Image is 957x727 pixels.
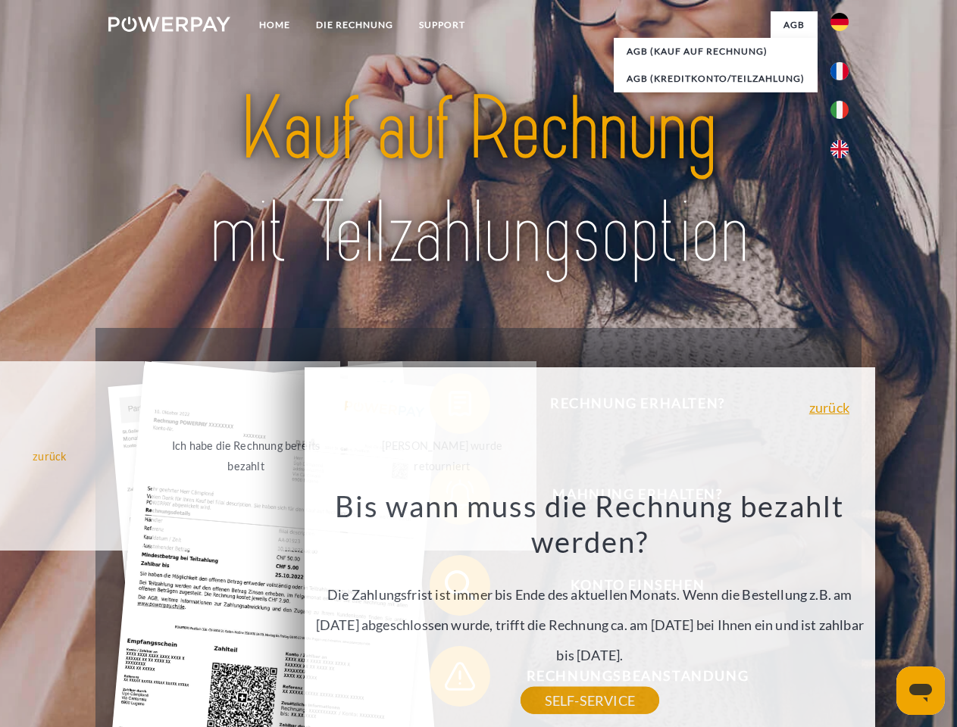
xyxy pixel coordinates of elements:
img: logo-powerpay-white.svg [108,17,230,32]
a: AGB (Kauf auf Rechnung) [614,38,818,65]
a: SELF-SERVICE [521,687,659,714]
a: SUPPORT [406,11,478,39]
img: title-powerpay_de.svg [145,73,812,290]
div: Ich habe die Rechnung bereits bezahlt [161,435,331,476]
img: it [830,101,849,119]
div: Die Zahlungsfrist ist immer bis Ende des aktuellen Monats. Wenn die Bestellung z.B. am [DATE] abg... [313,488,866,700]
img: de [830,13,849,31]
img: en [830,140,849,158]
iframe: Schaltfläche zum Öffnen des Messaging-Fensters [896,666,945,715]
img: fr [830,62,849,80]
a: zurück [809,401,849,414]
a: DIE RECHNUNG [303,11,406,39]
h3: Bis wann muss die Rechnung bezahlt werden? [313,488,866,560]
a: agb [771,11,818,39]
a: Home [246,11,303,39]
a: AGB (Kreditkonto/Teilzahlung) [614,65,818,92]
